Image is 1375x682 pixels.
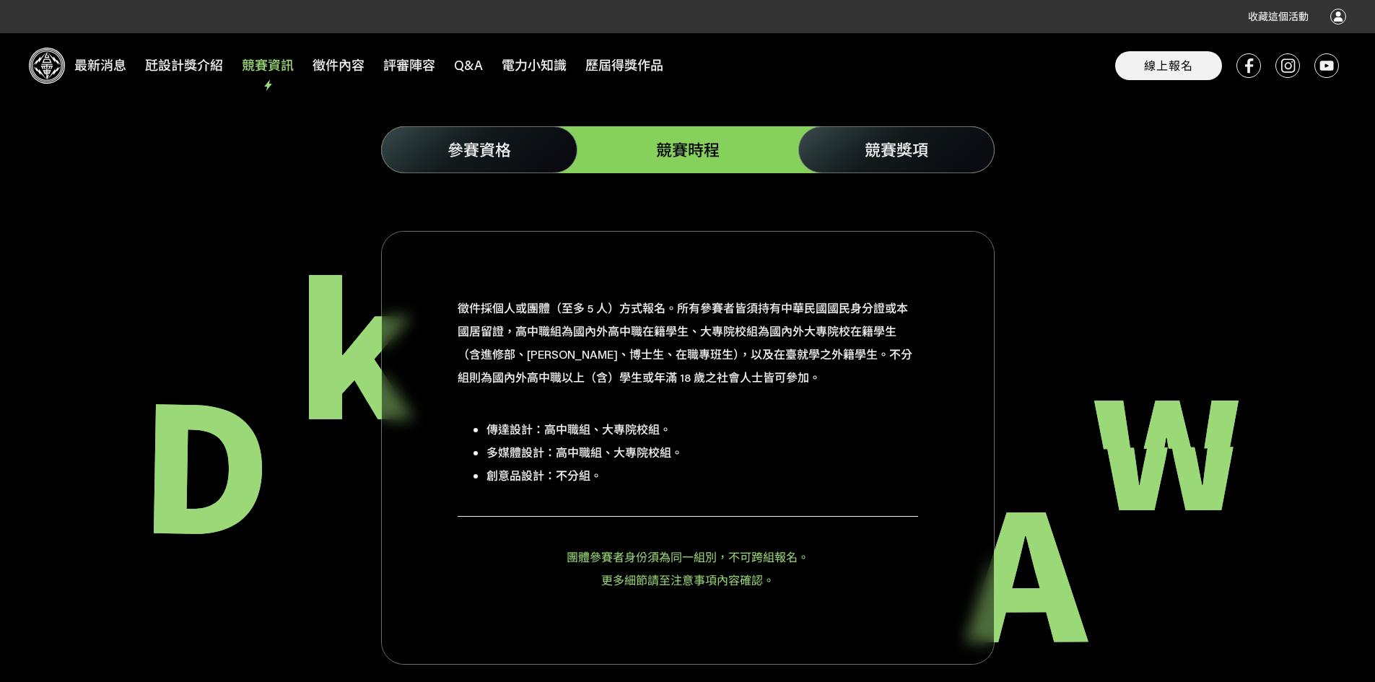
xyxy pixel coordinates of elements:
[656,139,720,160] span: 競賽時程
[305,53,372,77] span: 徵件內容
[1248,11,1309,22] span: 收藏這個活動
[492,33,576,97] a: 電力小知識
[29,48,65,84] img: Logo
[136,33,232,97] a: 瓩設計獎介紹
[1144,58,1193,73] span: 線上報名
[494,53,575,77] span: 電力小知識
[445,33,492,97] a: Q&A
[66,53,134,77] span: 最新消息
[232,33,303,97] a: 競賽資訊
[374,33,445,97] a: 評審陣容
[458,546,918,569] p: 團體參賽者身份須為同一組別，不可跨組報名。
[446,53,491,77] span: Q&A
[303,33,374,97] a: 徵件內容
[486,441,918,464] li: 多媒體設計：高中職組、大專院校組。
[448,139,511,160] span: 參賽資格
[576,33,673,97] a: 歷屆得獎作品
[137,53,231,77] span: 瓩設計獎介紹
[458,297,918,389] p: 徵件採個人或團體（至多 5 人）方式報名。所有參賽者皆須持有中華民國國民身分證或本國居留證，高中職組為國內外高中職在籍學生、大專院校組為國內外大專院校在籍學生（含進修部、[PERSON_NAME...
[375,53,443,77] span: 評審陣容
[65,33,136,97] a: 最新消息
[486,464,918,487] li: 創意品設計：不分組。
[577,53,671,77] span: 歷屆得獎作品
[458,569,918,592] p: 更多細節請至注意事項內容確認。
[1115,51,1222,80] button: 線上報名
[486,418,918,441] li: 傳達設計：高中職組、大專院校組。
[234,53,302,77] span: 競賽資訊
[865,139,928,160] span: 競賽獎項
